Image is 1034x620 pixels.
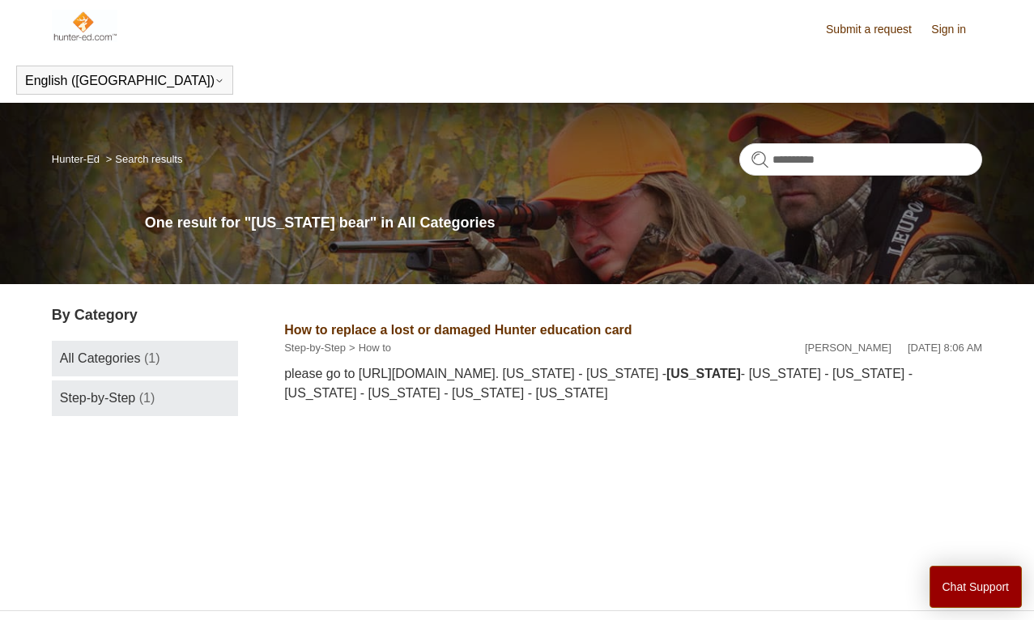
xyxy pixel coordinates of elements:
span: Step-by-Step [60,391,135,405]
h3: By Category [52,304,238,326]
a: All Categories (1) [52,341,238,376]
li: Hunter-Ed [52,153,103,165]
input: Search [739,143,982,176]
span: All Categories [60,351,141,365]
a: How to [359,342,391,354]
span: (1) [144,351,160,365]
div: please go to [URL][DOMAIN_NAME]. [US_STATE] - [US_STATE] - - [US_STATE] - [US_STATE] - [US_STATE]... [284,364,982,403]
button: Chat Support [930,566,1023,608]
a: Submit a request [826,21,928,38]
li: Search results [103,153,183,165]
h1: One result for "[US_STATE] bear" in All Categories [145,212,982,234]
a: How to replace a lost or damaged Hunter education card [284,323,632,337]
span: (1) [139,391,155,405]
a: Sign in [931,21,982,38]
a: Step-by-Step [284,342,346,354]
li: Step-by-Step [284,340,346,356]
li: How to [346,340,391,356]
time: 07/28/2022, 08:06 [908,342,982,354]
img: Hunter-Ed Help Center home page [52,10,117,42]
button: English ([GEOGRAPHIC_DATA]) [25,74,224,88]
em: [US_STATE] [666,367,741,380]
a: Step-by-Step (1) [52,380,238,416]
li: [PERSON_NAME] [805,340,891,356]
a: Hunter-Ed [52,153,100,165]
